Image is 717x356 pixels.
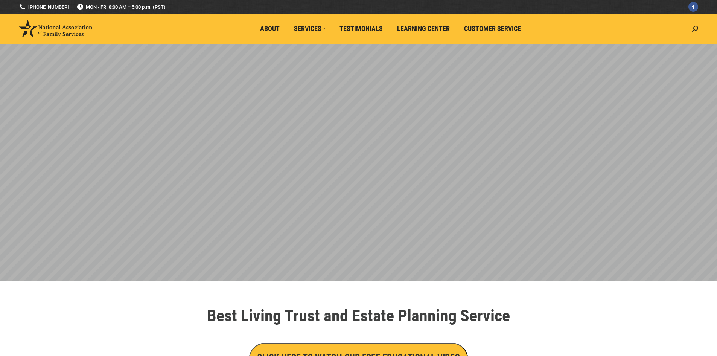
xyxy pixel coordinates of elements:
[688,2,698,12] a: Facebook page opens in new window
[260,24,280,33] span: About
[76,3,166,11] span: MON - FRI 8:00 AM – 5:00 p.m. (PST)
[294,24,325,33] span: Services
[19,3,69,11] a: [PHONE_NUMBER]
[255,21,285,36] a: About
[339,24,383,33] span: Testimonials
[19,20,92,37] img: National Association of Family Services
[148,307,569,324] h1: Best Living Trust and Estate Planning Service
[464,24,521,33] span: Customer Service
[334,21,388,36] a: Testimonials
[459,21,526,36] a: Customer Service
[397,24,450,33] span: Learning Center
[392,21,455,36] a: Learning Center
